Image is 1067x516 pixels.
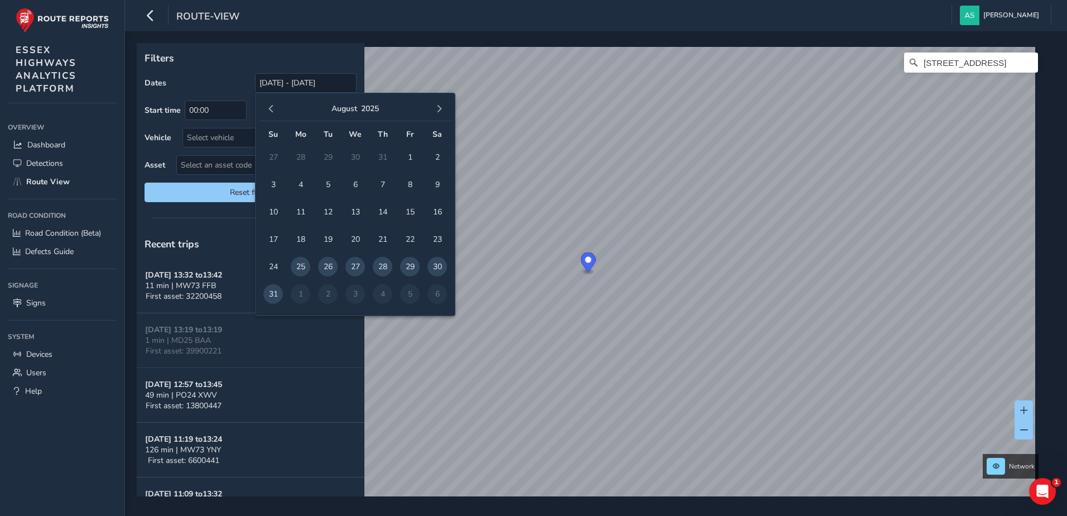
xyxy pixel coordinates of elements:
span: 5 [318,175,338,194]
span: 23 [427,230,447,249]
strong: [DATE] 11:09 to 13:32 [145,489,222,499]
span: 26 [318,257,338,276]
span: 49 min | PO24 XWV [145,390,217,400]
span: Select an asset code [177,156,338,174]
span: 21 [373,230,392,249]
span: Reset filters [153,187,348,198]
span: 2 [427,147,447,167]
span: Route View [26,176,70,187]
button: [DATE] 11:19 to13:24126 min | MW73 YNYFirst asset: 6600441 [137,423,364,477]
span: 4 [291,175,310,194]
span: Detections [26,158,63,169]
a: Dashboard [8,136,117,154]
span: 15 [400,202,420,222]
span: First asset: 39900221 [146,346,222,356]
span: Help [25,386,42,396]
span: route-view [176,9,239,25]
span: 22 [400,230,420,249]
span: First asset: 32200458 [146,291,222,302]
span: 6 [345,175,365,194]
div: Overview [8,119,117,136]
span: 17 [263,230,283,249]
strong: [DATE] 11:19 to 13:24 [145,434,222,445]
span: 18 [291,230,310,249]
span: 7 [373,175,392,194]
div: System [8,328,117,345]
span: 10 [263,202,283,222]
span: 1 min | MD25 BAA [145,335,211,346]
a: Devices [8,345,117,364]
a: Route View [8,173,117,191]
button: [PERSON_NAME] [960,6,1043,25]
a: Road Condition (Beta) [8,224,117,242]
input: Search [904,52,1038,73]
label: Vehicle [145,132,171,143]
label: Dates [145,78,166,88]
span: 28 [373,257,392,276]
span: Recent trips [145,237,199,251]
strong: [DATE] 13:19 to 13:19 [145,324,222,335]
span: Signs [26,298,46,308]
span: 11 min | MW73 FFB [145,280,216,291]
span: First asset: 13800447 [146,400,222,411]
span: 3 [263,175,283,194]
label: Asset [145,160,165,170]
label: Start time [145,105,181,116]
span: Su [268,129,278,140]
button: Reset filters [145,183,357,202]
span: Tu [324,129,333,140]
span: Road Condition (Beta) [25,228,101,238]
span: 13 [345,202,365,222]
a: Signs [8,294,117,312]
span: 126 min | MW73 YNY [145,445,221,455]
span: 30 [427,257,447,276]
button: [DATE] 13:19 to13:191 min | MD25 BAAFirst asset: 39900221 [137,313,364,368]
a: Detections [8,154,117,173]
span: ESSEX HIGHWAYS ANALYTICS PLATFORM [16,44,76,95]
button: August [331,103,357,114]
div: Road Condition [8,207,117,224]
div: Signage [8,277,117,294]
span: 1 [1052,478,1061,487]
span: 27 [345,257,365,276]
span: Devices [26,349,52,360]
span: 20 [345,230,365,249]
iframe: Intercom live chat [1029,478,1056,505]
span: 16 [427,202,447,222]
span: 31 [263,284,283,304]
button: [DATE] 13:32 to13:4211 min | MW73 FFBFirst asset: 32200458 [137,259,364,313]
img: rr logo [16,8,109,33]
a: Users [8,364,117,382]
span: First asset: 6600441 [148,455,219,466]
span: [PERSON_NAME] [983,6,1039,25]
div: Map marker [581,252,596,275]
span: 29 [400,257,420,276]
img: diamond-layout [960,6,979,25]
strong: [DATE] 12:57 to 13:45 [145,379,222,390]
strong: [DATE] 13:32 to 13:42 [145,270,222,280]
p: Filters [145,51,357,65]
span: Th [378,129,388,140]
button: [DATE] 12:57 to13:4549 min | PO24 XWVFirst asset: 13800447 [137,368,364,423]
span: 24 [263,257,283,276]
button: 2025 [361,103,379,114]
span: 12 [318,202,338,222]
span: Defects Guide [25,246,74,257]
span: 19 [318,230,338,249]
span: Sa [432,129,442,140]
span: 14 [373,202,392,222]
span: Fr [406,129,414,140]
span: Network [1009,462,1035,471]
div: Select vehicle [183,128,338,147]
a: Defects Guide [8,242,117,261]
span: Dashboard [27,140,65,150]
a: Help [8,382,117,400]
span: Users [26,367,46,378]
span: 8 [400,175,420,194]
span: Mo [295,129,306,140]
span: 1 [400,147,420,167]
span: We [349,129,362,140]
span: 11 [291,202,310,222]
span: 9 [427,175,447,194]
canvas: Map [141,47,1035,509]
